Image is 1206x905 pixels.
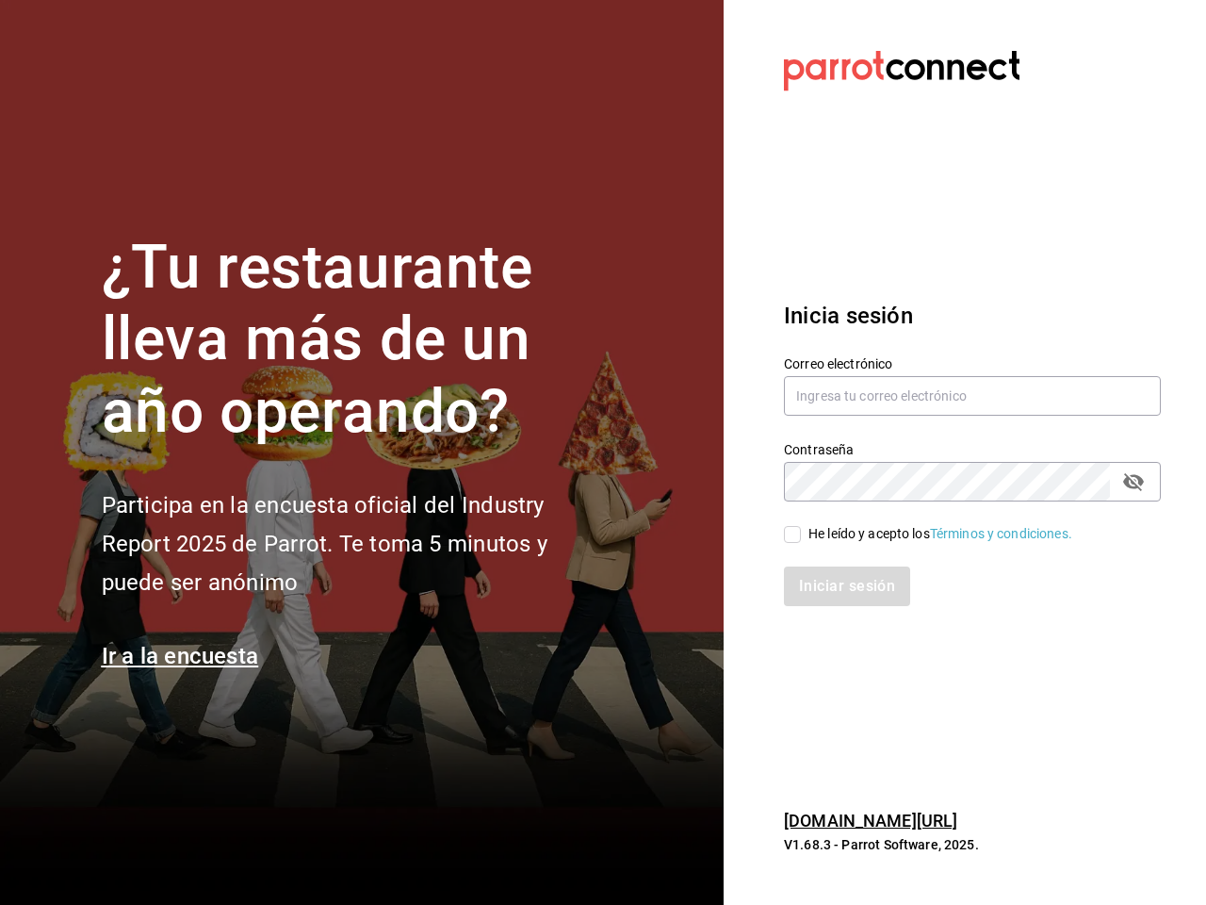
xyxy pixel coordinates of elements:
a: [DOMAIN_NAME][URL] [784,811,957,831]
h3: Inicia sesión [784,299,1161,333]
div: He leído y acepto los [808,524,1072,544]
input: Ingresa tu correo electrónico [784,376,1161,416]
button: passwordField [1117,466,1149,498]
h2: Participa en la encuesta oficial del Industry Report 2025 de Parrot. Te toma 5 minutos y puede se... [102,486,611,601]
h1: ¿Tu restaurante lleva más de un año operando? [102,232,611,449]
label: Contraseña [784,442,1161,455]
p: V1.68.3 - Parrot Software, 2025. [784,835,1161,854]
a: Términos y condiciones. [930,526,1072,541]
label: Correo electrónico [784,356,1161,370]
a: Ir a la encuesta [102,643,259,669]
